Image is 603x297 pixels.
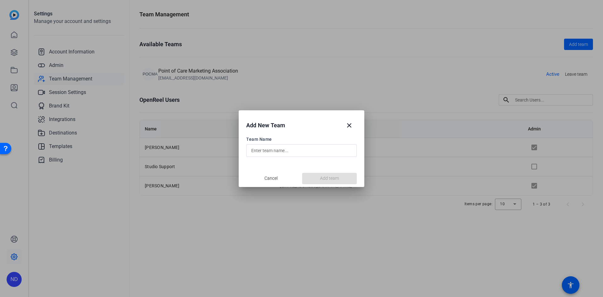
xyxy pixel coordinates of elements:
input: Enter team name... [251,147,352,154]
span: Team Name [246,136,357,142]
button: Cancel [246,173,296,184]
h1: Add New Team [246,122,285,129]
mat-icon: close [345,122,353,129]
span: Cancel [264,175,278,182]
